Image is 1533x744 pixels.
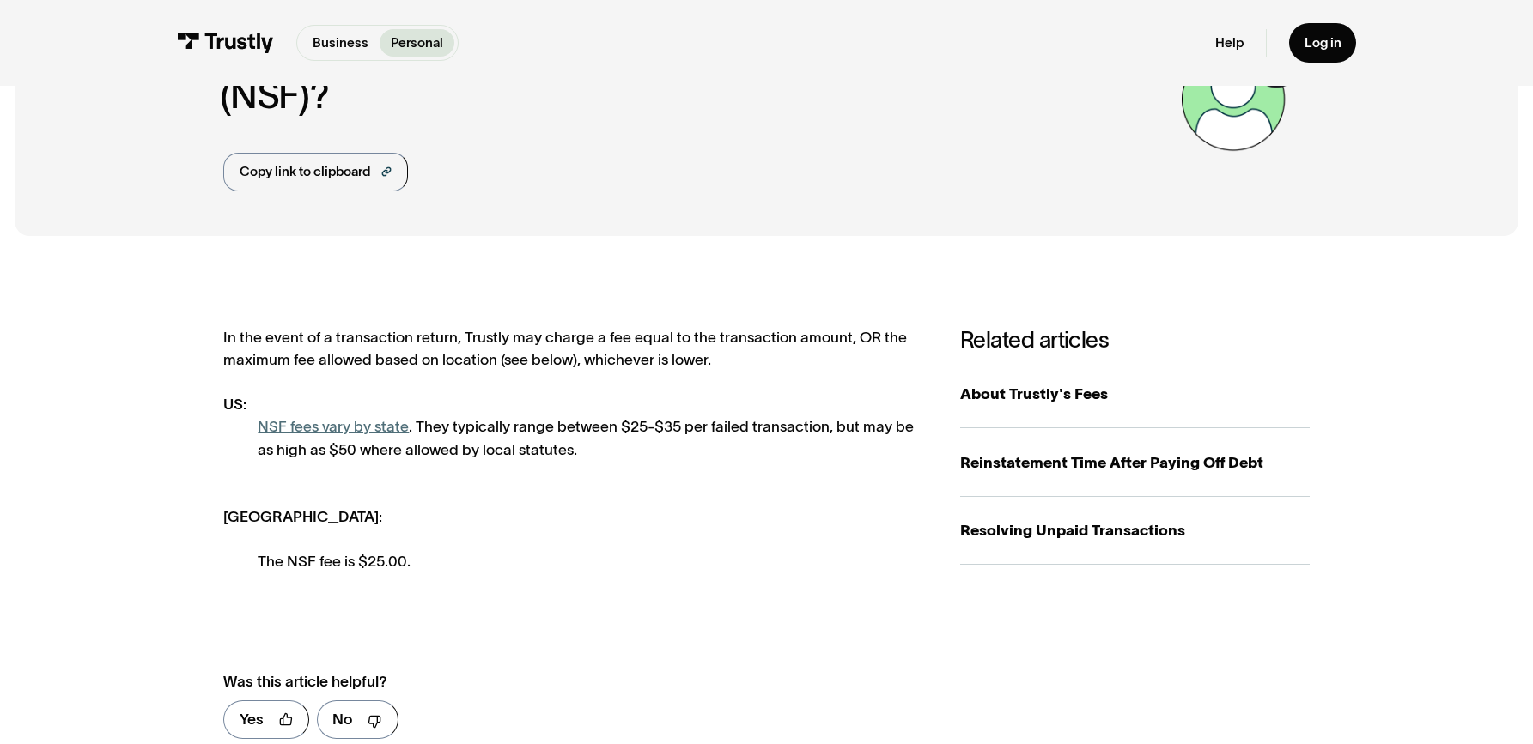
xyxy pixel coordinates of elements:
a: Yes [223,700,309,740]
a: Business [301,29,380,57]
a: Resolving Unpaid Transactions [960,497,1310,565]
div: The NSF fee is $25.00. [258,550,922,572]
a: No [317,700,398,740]
a: About Trustly's Fees [960,360,1310,428]
div: Resolving Unpaid Transactions [960,519,1310,541]
a: Log in [1289,23,1356,63]
a: Personal [380,29,454,57]
div: About Trustly's Fees [960,383,1310,405]
a: Reinstatement Time After Paying Off Debt [960,428,1310,496]
div: Yes [240,708,264,730]
div: Reinstatement Time After Paying Off Debt [960,451,1310,474]
div: No [332,708,352,730]
h1: How much does Trustly charge for non-sufficient funds (NSF)? [220,33,1171,116]
a: Copy link to clipboard [223,153,407,191]
div: . They typically range between $25-$35 per failed transaction, but may be as high as $50 where al... [258,415,922,460]
strong: [GEOGRAPHIC_DATA] [223,508,379,524]
img: Trustly Logo [177,33,274,53]
div: Was this article helpful? [223,670,882,693]
div: In the event of a transaction return, Trustly may charge a fee equal to the transaction amount, O... [223,326,922,573]
a: Help [1215,34,1244,51]
p: Business [313,33,368,53]
p: Personal [391,33,443,53]
h3: Related articles [960,326,1310,353]
div: Copy link to clipboard [240,162,370,182]
strong: US [223,396,243,412]
div: Log in [1305,34,1341,51]
a: NSF fees vary by state [258,418,409,434]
